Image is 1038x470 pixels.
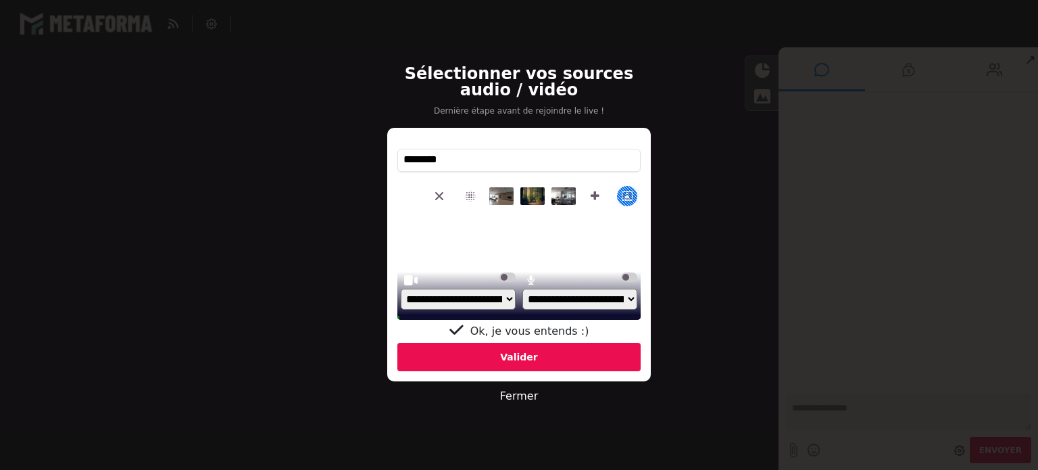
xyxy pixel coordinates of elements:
[470,325,589,337] span: Ok, je vous entends :)
[380,105,658,117] p: Dernière étape avant de rejoindre le live !
[489,187,516,205] img: defaultvb1.jpg
[520,187,547,205] img: defaultvb2.jpg
[551,187,578,205] img: defaultvb3.jpg
[500,390,538,402] a: Fermer
[380,66,658,98] h2: Sélectionner vos sources audio / vidéo
[397,343,641,371] div: Valider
